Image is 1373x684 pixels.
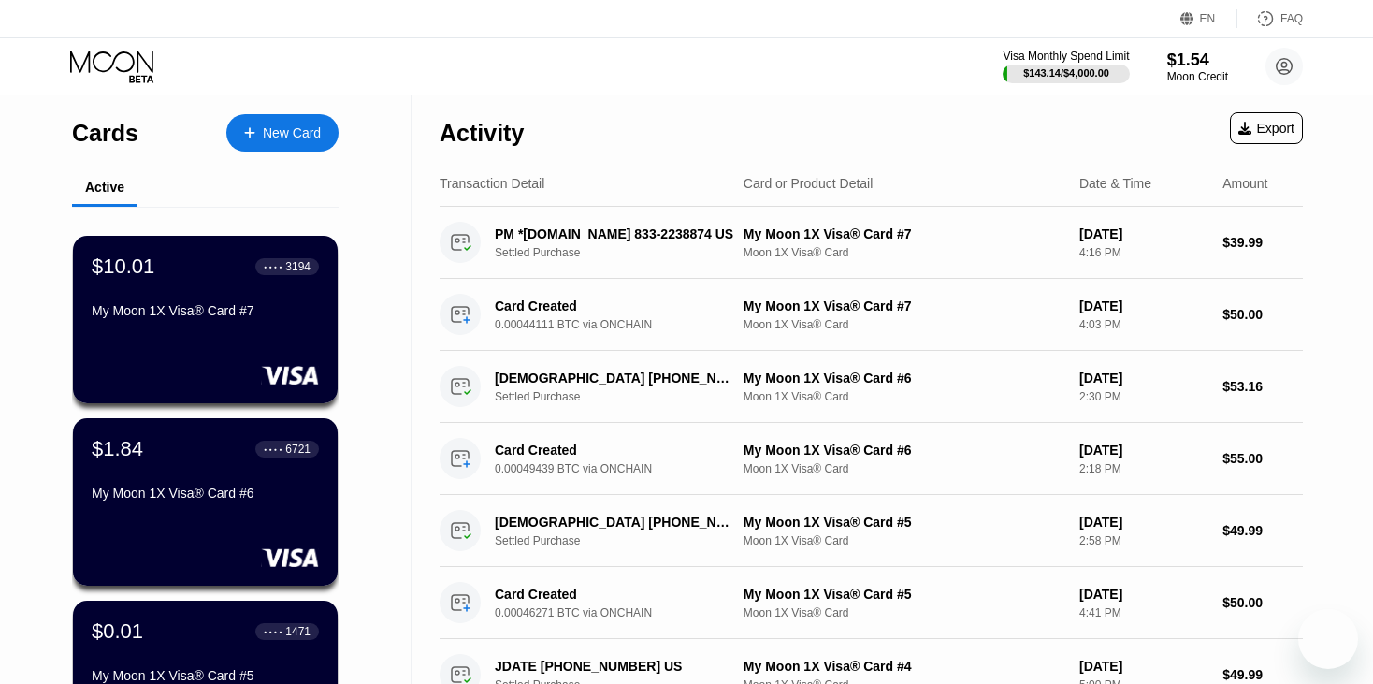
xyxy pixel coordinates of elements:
[1079,659,1207,674] div: [DATE]
[495,515,736,530] div: [DEMOGRAPHIC_DATA] [PHONE_NUMBER] US
[1003,50,1129,63] div: Visa Monthly Spend Limit
[1237,9,1303,28] div: FAQ
[264,264,282,269] div: ● ● ● ●
[263,125,321,141] div: New Card
[744,371,1064,386] div: My Moon 1X Visa® Card #6
[1222,595,1303,610] div: $50.00
[495,298,736,313] div: Card Created
[1079,226,1207,241] div: [DATE]
[1079,606,1207,619] div: 4:41 PM
[495,659,736,674] div: JDATE [PHONE_NUMBER] US
[495,534,755,547] div: Settled Purchase
[1222,667,1303,682] div: $49.99
[744,606,1064,619] div: Moon 1X Visa® Card
[1079,515,1207,530] div: [DATE]
[92,303,319,318] div: My Moon 1X Visa® Card #7
[744,462,1064,475] div: Moon 1X Visa® Card
[92,255,154,279] div: $10.01
[495,462,755,475] div: 0.00049439 BTC via ONCHAIN
[495,606,755,619] div: 0.00046271 BTC via ONCHAIN
[1222,379,1303,394] div: $53.16
[744,659,1064,674] div: My Moon 1X Visa® Card #4
[1079,587,1207,602] div: [DATE]
[1023,67,1109,79] div: $143.14 / $4,000.00
[1079,534,1207,547] div: 2:58 PM
[495,371,736,386] div: [DEMOGRAPHIC_DATA] [PHONE_NUMBER] US
[1200,12,1216,25] div: EN
[285,260,311,273] div: 3194
[1079,390,1207,403] div: 2:30 PM
[1222,523,1303,538] div: $49.99
[1298,609,1358,669] iframe: Button to launch messaging window
[744,226,1064,241] div: My Moon 1X Visa® Card #7
[440,120,524,147] div: Activity
[1079,462,1207,475] div: 2:18 PM
[440,495,1303,567] div: [DEMOGRAPHIC_DATA] [PHONE_NUMBER] USSettled PurchaseMy Moon 1X Visa® Card #5Moon 1X Visa® Card[DA...
[744,246,1064,259] div: Moon 1X Visa® Card
[744,534,1064,547] div: Moon 1X Visa® Card
[285,625,311,638] div: 1471
[1222,451,1303,466] div: $55.00
[495,318,755,331] div: 0.00044111 BTC via ONCHAIN
[744,318,1064,331] div: Moon 1X Visa® Card
[744,390,1064,403] div: Moon 1X Visa® Card
[1167,70,1228,83] div: Moon Credit
[264,446,282,452] div: ● ● ● ●
[1167,51,1228,83] div: $1.54Moon Credit
[1222,307,1303,322] div: $50.00
[92,668,319,683] div: My Moon 1X Visa® Card #5
[440,567,1303,639] div: Card Created0.00046271 BTC via ONCHAINMy Moon 1X Visa® Card #5Moon 1X Visa® Card[DATE]4:41 PM$50.00
[1079,318,1207,331] div: 4:03 PM
[1230,112,1303,144] div: Export
[92,437,143,461] div: $1.84
[85,180,124,195] div: Active
[1180,9,1237,28] div: EN
[440,351,1303,423] div: [DEMOGRAPHIC_DATA] [PHONE_NUMBER] USSettled PurchaseMy Moon 1X Visa® Card #6Moon 1X Visa® Card[DA...
[92,486,319,501] div: My Moon 1X Visa® Card #6
[1222,176,1267,191] div: Amount
[744,443,1064,458] div: My Moon 1X Visa® Card #6
[440,279,1303,351] div: Card Created0.00044111 BTC via ONCHAINMy Moon 1X Visa® Card #7Moon 1X Visa® Card[DATE]4:03 PM$50.00
[744,176,874,191] div: Card or Product Detail
[1238,121,1294,136] div: Export
[226,114,339,152] div: New Card
[744,587,1064,602] div: My Moon 1X Visa® Card #5
[1167,51,1228,70] div: $1.54
[1079,298,1207,313] div: [DATE]
[495,246,755,259] div: Settled Purchase
[1079,176,1151,191] div: Date & Time
[744,515,1064,530] div: My Moon 1X Visa® Card #5
[1003,50,1129,83] div: Visa Monthly Spend Limit$143.14/$4,000.00
[495,443,736,458] div: Card Created
[1079,443,1207,458] div: [DATE]
[73,236,338,403] div: $10.01● ● ● ●3194My Moon 1X Visa® Card #7
[285,443,311,456] div: 6721
[1222,235,1303,250] div: $39.99
[495,390,755,403] div: Settled Purchase
[92,619,143,644] div: $0.01
[744,298,1064,313] div: My Moon 1X Visa® Card #7
[264,629,282,634] div: ● ● ● ●
[440,176,544,191] div: Transaction Detail
[1280,12,1303,25] div: FAQ
[440,207,1303,279] div: PM *[DOMAIN_NAME] 833-2238874 USSettled PurchaseMy Moon 1X Visa® Card #7Moon 1X Visa® Card[DATE]4...
[440,423,1303,495] div: Card Created0.00049439 BTC via ONCHAINMy Moon 1X Visa® Card #6Moon 1X Visa® Card[DATE]2:18 PM$55.00
[72,120,138,147] div: Cards
[1079,371,1207,386] div: [DATE]
[73,418,338,586] div: $1.84● ● ● ●6721My Moon 1X Visa® Card #6
[495,587,736,602] div: Card Created
[1079,246,1207,259] div: 4:16 PM
[495,226,736,241] div: PM *[DOMAIN_NAME] 833-2238874 US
